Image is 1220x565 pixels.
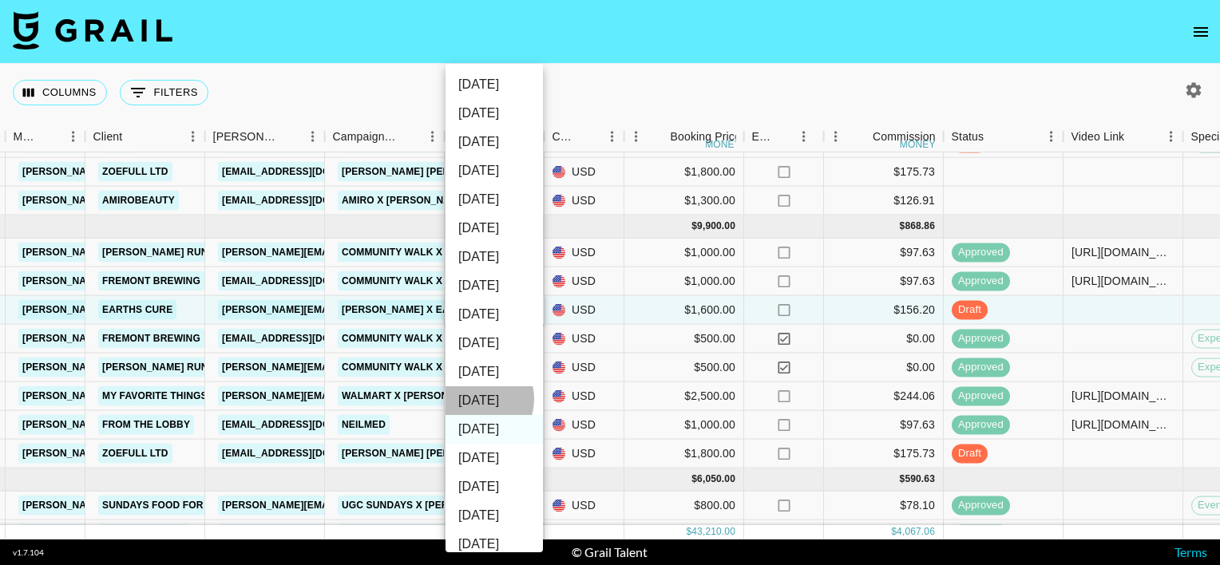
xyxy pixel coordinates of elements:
li: [DATE] [446,358,543,386]
li: [DATE] [446,415,543,444]
li: [DATE] [446,214,543,243]
li: [DATE] [446,128,543,156]
li: [DATE] [446,472,543,501]
li: [DATE] [446,300,543,329]
li: [DATE] [446,386,543,415]
li: [DATE] [446,99,543,128]
li: [DATE] [446,70,543,99]
li: [DATE] [446,243,543,271]
li: [DATE] [446,501,543,530]
li: [DATE] [446,156,543,185]
li: [DATE] [446,530,543,559]
li: [DATE] [446,444,543,472]
li: [DATE] [446,329,543,358]
li: [DATE] [446,271,543,300]
li: [DATE] [446,185,543,214]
